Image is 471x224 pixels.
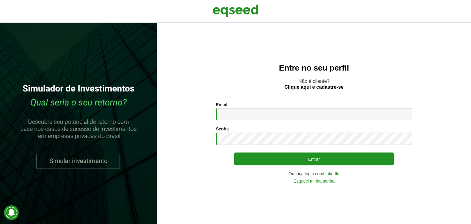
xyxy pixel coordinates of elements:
[213,3,258,18] img: EqSeed Logo
[216,127,229,131] label: Senha
[323,172,339,176] a: LinkedIn
[234,153,394,165] button: Entrar
[169,78,459,90] p: Não é cliente?
[285,85,344,90] a: Clique aqui e cadastre-se
[216,102,227,107] label: Email
[216,172,412,176] div: Ou faça login com
[169,64,459,72] h2: Entre no seu perfil
[293,179,335,183] a: Esqueci minha senha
